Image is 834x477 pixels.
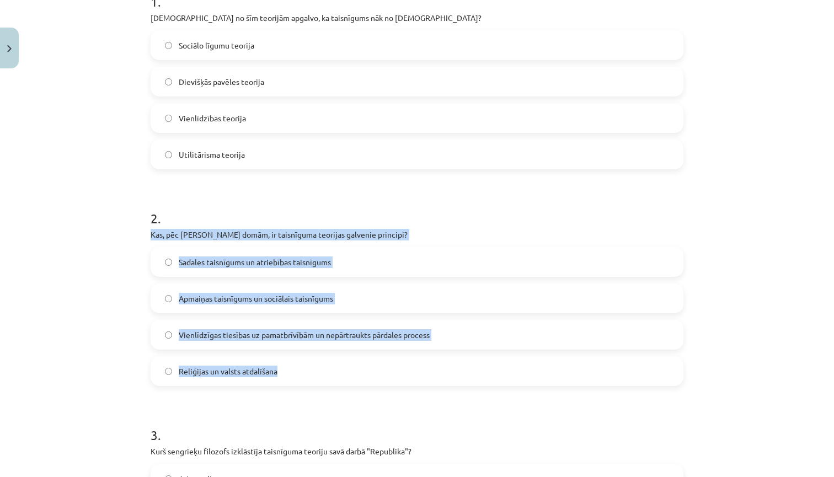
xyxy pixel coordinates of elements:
p: Kas, pēc [PERSON_NAME] domām, ir taisnīguma teorijas galvenie principi? [151,229,683,240]
span: Sociālo līgumu teorija [179,40,254,51]
span: Dievišķās pavēles teorija [179,76,264,88]
input: Utilitārisma teorija [165,151,172,158]
p: Kurš sengrieķu filozofs izklāstīja taisnīguma teoriju savā darbā "Republika"? [151,446,683,457]
input: Vienlīdzības teorija [165,115,172,122]
span: Apmaiņas taisnīgums un sociālais taisnīgums [179,293,333,304]
h1: 2 . [151,191,683,226]
span: Vienlīdzīgas tiesības uz pamatbrīvībām un nepārtraukts pārdales process [179,329,430,341]
input: Dievišķās pavēles teorija [165,78,172,85]
input: Vienlīdzīgas tiesības uz pamatbrīvībām un nepārtraukts pārdales process [165,331,172,339]
span: Sadales taisnīgums un atriebības taisnīgums [179,256,331,268]
img: icon-close-lesson-0947bae3869378f0d4975bcd49f059093ad1ed9edebbc8119c70593378902aed.svg [7,45,12,52]
input: Reliģijas un valsts atdalīšana [165,368,172,375]
input: Sadales taisnīgums un atriebības taisnīgums [165,259,172,266]
input: Sociālo līgumu teorija [165,42,172,49]
span: Reliģijas un valsts atdalīšana [179,366,277,377]
input: Apmaiņas taisnīgums un sociālais taisnīgums [165,295,172,302]
span: Utilitārisma teorija [179,149,245,160]
h1: 3 . [151,408,683,442]
span: Vienlīdzības teorija [179,112,246,124]
p: [DEMOGRAPHIC_DATA] no šīm teorijām apgalvo, ka taisnīgums nāk no [DEMOGRAPHIC_DATA]? [151,12,683,24]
